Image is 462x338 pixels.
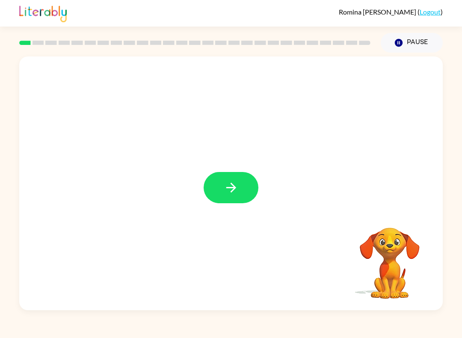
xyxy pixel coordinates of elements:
[339,8,443,16] div: ( )
[19,3,67,22] img: Literably
[420,8,441,16] a: Logout
[339,8,418,16] span: Romina [PERSON_NAME]
[381,33,443,53] button: Pause
[347,214,432,300] video: Your browser must support playing .mp4 files to use Literably. Please try using another browser.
